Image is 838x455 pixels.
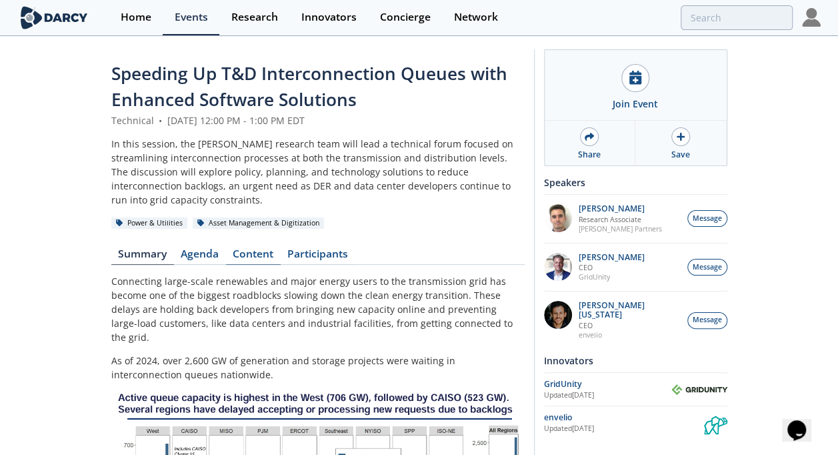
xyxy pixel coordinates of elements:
[544,378,671,390] div: GridUnity
[193,217,325,230] div: Asset Management & Digitization
[579,301,680,320] p: [PERSON_NAME][US_STATE]
[544,390,671,401] div: Updated [DATE]
[579,215,662,224] p: Research Associate
[579,272,645,282] p: GridUnity
[544,204,572,232] img: f1d2b35d-fddb-4a25-bd87-d4d314a355e9
[18,6,91,29] img: logo-wide.svg
[704,411,727,434] img: envelio
[613,97,658,111] div: Join Event
[782,402,825,442] iframe: chat widget
[544,424,704,434] div: Updated [DATE]
[454,12,498,23] div: Network
[544,412,704,424] div: envelio
[380,12,431,23] div: Concierge
[111,249,174,265] a: Summary
[111,274,525,344] p: Connecting large-scale renewables and major energy users to the transmission grid has become one ...
[121,12,151,23] div: Home
[681,5,793,30] input: Advanced Search
[671,384,727,395] img: GridUnity
[544,378,727,401] a: GridUnity Updated[DATE] GridUnity
[281,249,355,265] a: Participants
[175,12,208,23] div: Events
[174,249,226,265] a: Agenda
[579,253,645,262] p: [PERSON_NAME]
[687,210,727,227] button: Message
[111,217,188,230] div: Power & Utilities
[111,61,507,111] span: Speeding Up T&D Interconnection Queues with Enhanced Software Solutions
[693,262,722,273] span: Message
[693,213,722,224] span: Message
[111,113,525,127] div: Technical [DATE] 12:00 PM - 1:00 PM EDT
[579,224,662,234] p: [PERSON_NAME] Partners
[671,149,690,161] div: Save
[579,263,645,272] p: CEO
[226,249,281,265] a: Content
[693,315,722,326] span: Message
[802,8,821,27] img: Profile
[157,114,165,127] span: •
[111,354,525,382] p: As of 2024, over 2,600 GW of generation and storage projects were waiting in interconnection queu...
[544,171,727,194] div: Speakers
[231,12,278,23] div: Research
[544,349,727,372] div: Innovators
[687,312,727,329] button: Message
[544,253,572,281] img: d42dc26c-2a28-49ac-afde-9b58c84c0349
[111,137,525,207] div: In this session, the [PERSON_NAME] research team will lead a technical forum focused on streamlin...
[579,321,680,330] p: CEO
[578,149,601,161] div: Share
[544,411,727,434] a: envelio Updated[DATE] envelio
[579,330,680,340] p: envelio
[579,204,662,213] p: [PERSON_NAME]
[301,12,357,23] div: Innovators
[687,259,727,276] button: Message
[544,301,572,329] img: 1b183925-147f-4a47-82c9-16eeeed5003c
